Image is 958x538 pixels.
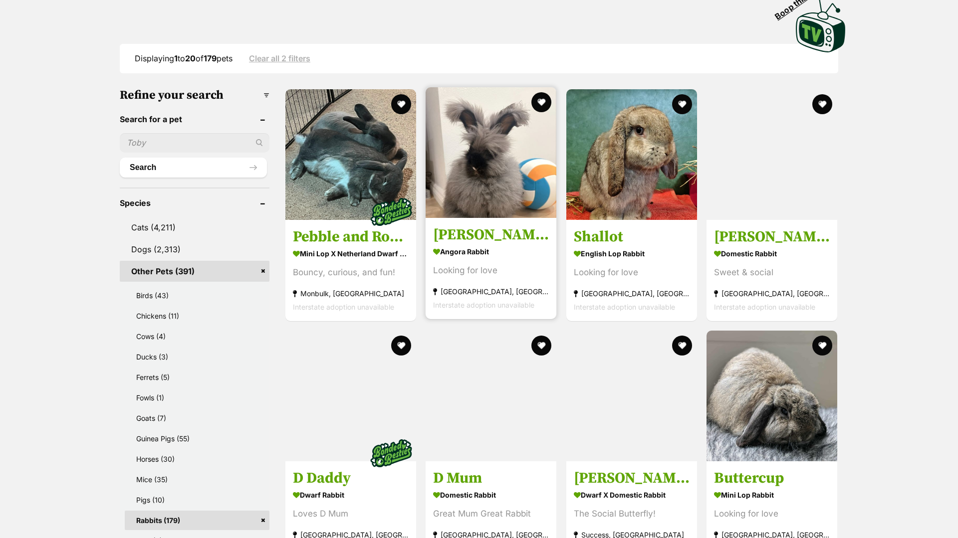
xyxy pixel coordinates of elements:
a: Rabbits (179) [125,511,269,530]
div: Looking for love [714,507,830,520]
div: Bouncy, curious, and fun! [293,266,409,279]
div: The Social Butterfly! [574,507,690,520]
header: Search for a pet [120,115,269,124]
a: Birds (43) [125,286,269,305]
button: Search [120,158,267,178]
button: favourite [672,336,692,356]
h3: D Daddy [293,468,409,487]
a: [PERSON_NAME] Domestic Rabbit Sweet & social [GEOGRAPHIC_DATA], [GEOGRAPHIC_DATA] Interstate adop... [707,220,837,321]
span: Displaying to of pets [135,53,233,63]
header: Species [120,198,269,207]
div: Great Mum Great Rabbit [433,507,549,520]
a: [PERSON_NAME] Angora Rabbit Looking for love [GEOGRAPHIC_DATA], [GEOGRAPHIC_DATA] Interstate adop... [426,218,556,319]
img: D Mum - Domestic Rabbit [426,331,556,461]
img: Shallot - English Lop Rabbit [566,89,697,220]
input: Toby [120,133,269,152]
div: Looking for love [574,266,690,279]
button: favourite [391,336,411,356]
a: Shallot English Lop Rabbit Looking for love [GEOGRAPHIC_DATA], [GEOGRAPHIC_DATA] Interstate adopt... [566,220,697,321]
a: Chickens (11) [125,306,269,326]
h3: Pebble and Rocky [293,227,409,246]
h3: [PERSON_NAME] [433,225,549,244]
a: Pigs (10) [125,490,269,510]
h3: D Mum [433,468,549,487]
strong: 1 [174,53,178,63]
a: Guinea Pigs (55) [125,429,269,448]
a: Other Pets (391) [120,261,269,282]
a: Cats (4,211) [120,217,269,238]
a: Ferrets (5) [125,367,269,387]
span: Interstate adoption unavailable [293,303,394,311]
div: Loves D Mum [293,507,409,520]
div: Sweet & social [714,266,830,279]
span: Interstate adoption unavailable [574,303,675,311]
img: Pebble and Rocky - Mini Lop x Netherland Dwarf Rabbit [285,89,416,220]
img: Cynthia - Angora Rabbit [426,87,556,218]
span: Interstate adoption unavailable [714,303,815,311]
strong: English Lop Rabbit [574,246,690,261]
img: bonded besties [366,187,416,237]
strong: Dwarf Rabbit [293,487,409,502]
a: Cows (4) [125,327,269,346]
strong: Dwarf x Domestic Rabbit [574,487,690,502]
a: Ducks (3) [125,347,269,366]
strong: [GEOGRAPHIC_DATA], [GEOGRAPHIC_DATA] [714,287,830,300]
button: favourite [391,94,411,114]
a: Pebble and Rocky Mini Lop x Netherland Dwarf Rabbit Bouncy, curious, and fun! Monbulk, [GEOGRAPHI... [285,220,416,321]
strong: [GEOGRAPHIC_DATA], [GEOGRAPHIC_DATA] [433,285,549,298]
button: favourite [672,94,692,114]
h3: Buttercup [714,468,830,487]
strong: Angora Rabbit [433,244,549,259]
a: Mice (35) [125,470,269,489]
h3: Refine your search [120,88,269,102]
a: Goats (7) [125,408,269,428]
button: favourite [532,336,552,356]
strong: 179 [204,53,217,63]
img: bonded besties [366,428,416,478]
a: Fowls (1) [125,388,269,407]
a: Dogs (2,313) [120,239,269,260]
span: Interstate adoption unavailable [433,301,534,309]
a: Horses (30) [125,449,269,469]
strong: Monbulk, [GEOGRAPHIC_DATA] [293,287,409,300]
strong: 20 [185,53,196,63]
img: Harriette - Dwarf x Domestic Rabbit [566,331,697,461]
img: D Daddy - Dwarf Rabbit [285,331,416,461]
button: favourite [532,92,552,112]
a: Clear all 2 filters [249,54,310,63]
div: Looking for love [433,264,549,277]
h3: [PERSON_NAME] [574,468,690,487]
button: favourite [812,336,832,356]
strong: Domestic Rabbit [714,246,830,261]
h3: [PERSON_NAME] [714,227,830,246]
img: Donna - Domestic Rabbit [707,89,837,220]
img: Buttercup - Mini Lop Rabbit [707,331,837,461]
strong: Mini Lop Rabbit [714,487,830,502]
button: favourite [812,94,832,114]
strong: Domestic Rabbit [433,487,549,502]
strong: Mini Lop x Netherland Dwarf Rabbit [293,246,409,261]
strong: [GEOGRAPHIC_DATA], [GEOGRAPHIC_DATA] [574,287,690,300]
h3: Shallot [574,227,690,246]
